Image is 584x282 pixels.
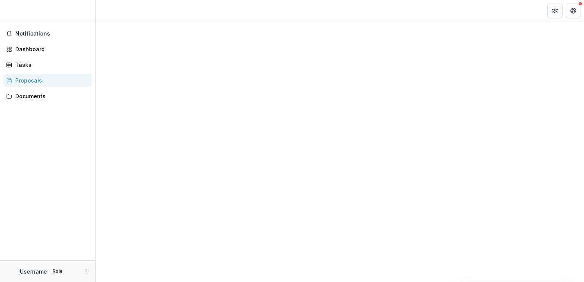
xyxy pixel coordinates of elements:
p: Role [50,268,65,275]
button: Notifications [3,28,92,40]
div: Tasks [15,61,86,69]
div: Documents [15,92,86,100]
button: More [81,267,91,276]
a: Documents [3,90,92,102]
button: Partners [547,3,563,18]
div: Proposals [15,76,86,84]
p: Username [20,267,47,276]
a: Tasks [3,58,92,71]
button: Get Help [566,3,581,18]
span: Notifications [15,31,89,37]
a: Proposals [3,74,92,87]
a: Dashboard [3,43,92,55]
div: Dashboard [15,45,86,53]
